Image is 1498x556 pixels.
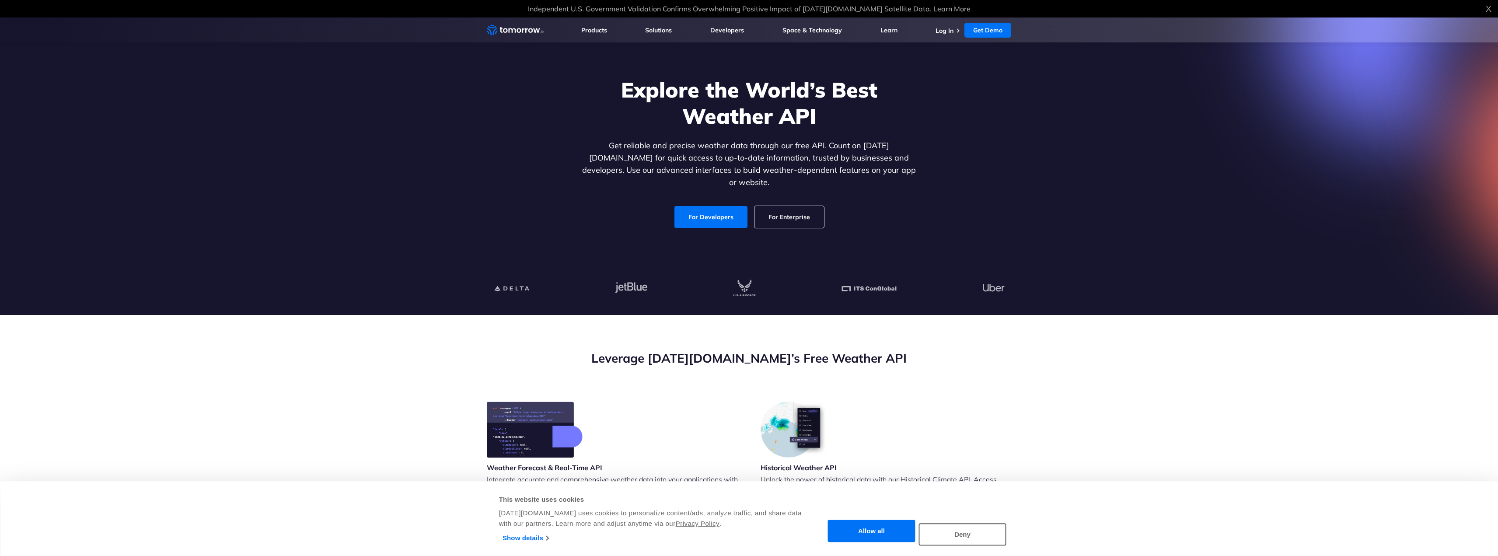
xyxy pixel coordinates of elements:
p: Get reliable and precise weather data through our free API. Count on [DATE][DOMAIN_NAME] for quic... [580,140,918,189]
a: Developers [710,26,744,34]
h2: Leverage [DATE][DOMAIN_NAME]’s Free Weather API [487,350,1012,367]
h1: Explore the World’s Best Weather API [580,77,918,129]
a: Log In [936,27,953,35]
a: Products [581,26,607,34]
div: This website uses cookies [499,494,803,505]
a: Privacy Policy [676,520,719,527]
p: Unlock the power of historical data with our Historical Climate API. Access hourly and daily weat... [761,474,1012,527]
button: Deny [919,523,1006,546]
h3: Weather Forecast & Real-Time API [487,463,602,472]
a: Independent U.S. Government Validation Confirms Overwhelming Positive Impact of [DATE][DOMAIN_NAM... [528,4,971,13]
button: Allow all [828,520,915,542]
a: Learn [880,26,897,34]
a: Show details [503,532,548,545]
a: Get Demo [964,23,1011,38]
a: Solutions [645,26,672,34]
div: [DATE][DOMAIN_NAME] uses cookies to personalize content/ads, analyze traffic, and share data with... [499,508,803,529]
a: For Enterprise [754,206,824,228]
a: Home link [487,24,544,37]
p: Integrate accurate and comprehensive weather data into your applications with [DATE][DOMAIN_NAME]... [487,474,738,537]
h3: Historical Weather API [761,463,837,472]
a: Space & Technology [782,26,842,34]
a: For Developers [674,206,747,228]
